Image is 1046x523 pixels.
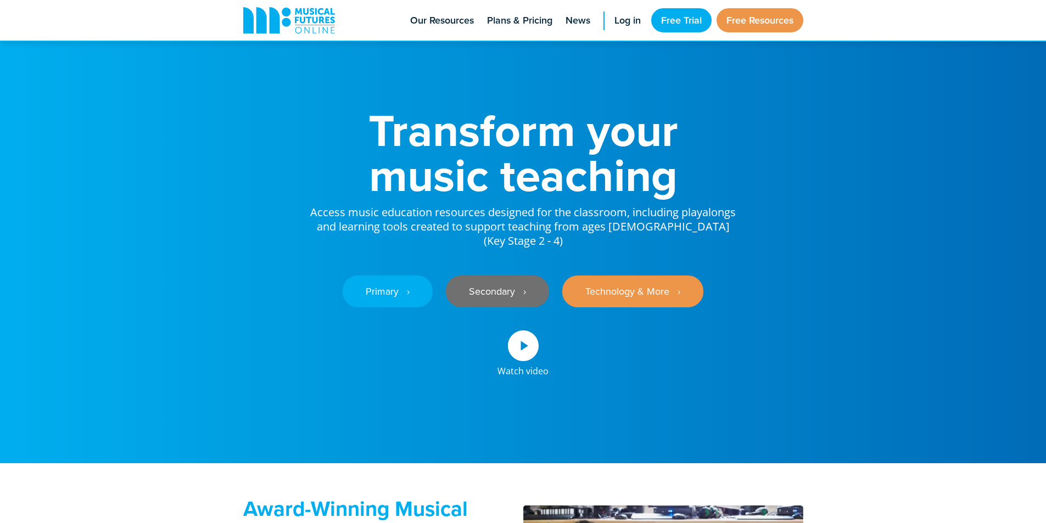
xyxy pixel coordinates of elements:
p: Access music education resources designed for the classroom, including playalongs and learning to... [309,198,737,248]
span: Our Resources [410,13,474,28]
span: News [566,13,590,28]
a: Free Trial [651,8,712,32]
a: Free Resources [717,8,803,32]
a: Secondary ‎‏‏‎ ‎ › [446,275,549,307]
div: Watch video [497,361,549,375]
a: Technology & More ‎‏‏‎ ‎ › [562,275,703,307]
a: Primary ‎‏‏‎ ‎ › [343,275,433,307]
span: Plans & Pricing [487,13,552,28]
h1: Transform your music teaching [309,108,737,198]
span: Log in [614,13,641,28]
